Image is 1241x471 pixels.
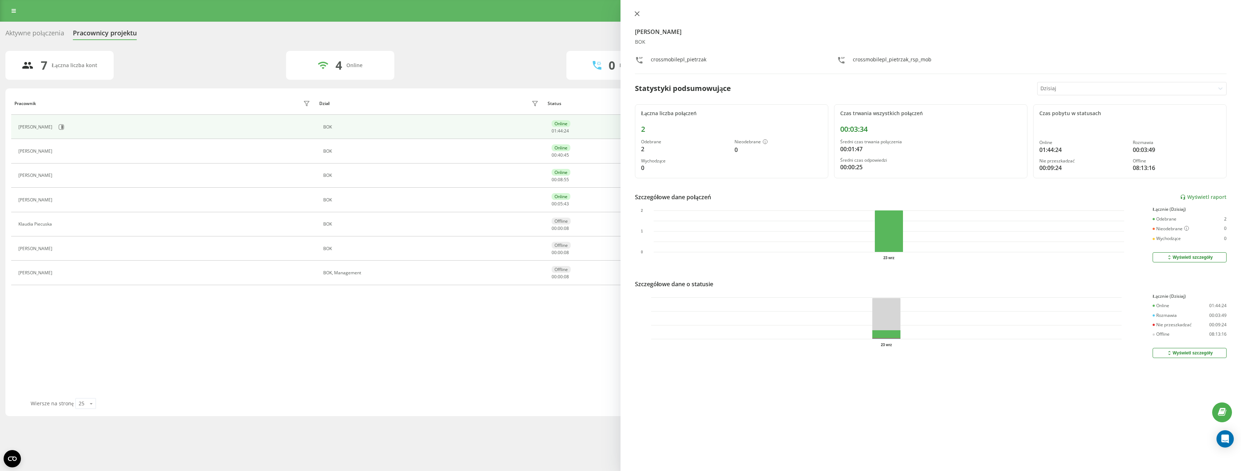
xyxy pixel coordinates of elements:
button: Open CMP widget [4,450,21,467]
div: Średni czas trwania połączenia [840,139,1021,144]
div: BOK [323,173,540,178]
div: Aktywne połączenia [5,29,64,40]
div: Pracownicy projektu [73,29,137,40]
div: BOK [635,39,1227,45]
div: 00:01:47 [840,145,1021,153]
span: 24 [564,128,569,134]
span: 08 [564,225,569,231]
div: 08:13:16 [1209,332,1227,337]
div: 00:03:49 [1133,145,1220,154]
span: 44 [558,128,563,134]
div: Wychodzące [1153,236,1181,241]
div: crossmobilepl_pietrzak [651,56,706,66]
div: [PERSON_NAME] [18,270,54,275]
text: 1 [641,229,643,233]
div: Łączna liczba połączeń [641,110,822,117]
span: 00 [558,249,563,256]
div: BOK [323,222,540,227]
div: BOK [323,197,540,202]
div: Rozmawia [1133,140,1220,145]
text: 23 wrz [881,343,892,347]
div: Offline [552,218,571,224]
text: 0 [641,250,643,254]
div: : : [552,250,569,255]
span: 55 [564,176,569,183]
div: Nieodebrane [734,139,822,145]
span: 08 [564,249,569,256]
span: Wiersze na stronę [31,400,74,407]
div: : : [552,177,569,182]
div: Online [552,193,570,200]
div: Odebrane [1153,217,1176,222]
div: 7 [41,58,47,72]
div: Szczegółowe dane o statusie [635,280,713,288]
span: 45 [564,152,569,158]
div: Wyświetl szczegóły [1166,350,1213,356]
h4: [PERSON_NAME] [635,27,1227,36]
span: 00 [552,201,557,207]
span: 08 [564,274,569,280]
div: 0 [1224,226,1227,232]
div: Offline [1153,332,1170,337]
button: Wyświetl szczegóły [1153,348,1227,358]
div: Statystyki podsumowujące [635,83,731,94]
div: Wychodzące [641,158,729,163]
div: Łącznie (Dzisiaj) [1153,294,1227,299]
span: 05 [558,201,563,207]
div: Offline [552,242,571,249]
div: Pracownik [14,101,36,106]
div: Szczegółowe dane połączeń [635,193,711,201]
div: 2 [1224,217,1227,222]
div: Online [1039,140,1127,145]
div: Średni czas odpowiedzi [840,158,1021,163]
div: 08:13:16 [1133,163,1220,172]
div: 0 [609,58,615,72]
div: [PERSON_NAME] [18,246,54,251]
div: Łącznie (Dzisiaj) [1153,207,1227,212]
div: [PERSON_NAME] [18,173,54,178]
text: 2 [641,209,643,213]
div: Nie przeszkadzać [1153,322,1192,327]
span: 00 [552,274,557,280]
div: 01:44:24 [1039,145,1127,154]
span: 08 [558,176,563,183]
div: 00:03:34 [840,125,1021,134]
div: Open Intercom Messenger [1216,430,1234,448]
div: 0 [734,145,822,154]
div: Czas trwania wszystkich połączeń [840,110,1021,117]
div: Offline [1133,158,1220,163]
div: crossmobilepl_pietrzak_rsp_mob [853,56,931,66]
div: Odebrane [641,139,729,144]
div: 01:44:24 [1209,303,1227,308]
div: : : [552,274,569,279]
span: 00 [558,274,563,280]
div: 2 [641,125,822,134]
div: 00:09:24 [1039,163,1127,172]
span: 01 [552,128,557,134]
div: Rozmawia [1153,313,1177,318]
span: 00 [552,176,557,183]
div: BOK [323,246,540,251]
span: 00 [552,152,557,158]
span: 00 [558,225,563,231]
div: Wyświetl szczegóły [1166,254,1213,260]
div: 2 [641,145,729,153]
button: Wyświetl szczegóły [1153,252,1227,262]
div: Offline [552,266,571,273]
div: : : [552,201,569,206]
div: 00:03:49 [1209,313,1227,318]
div: [PERSON_NAME] [18,125,54,130]
div: 0 [1224,236,1227,241]
div: Status [548,101,561,106]
div: Online [1153,303,1169,308]
div: : : [552,128,569,134]
div: 25 [79,400,84,407]
div: [PERSON_NAME] [18,197,54,202]
div: Czas pobytu w statusach [1039,110,1220,117]
span: 00 [552,225,557,231]
text: 23 wrz [883,256,895,260]
div: Rozmawiają [619,62,648,69]
div: Klaudia Piecuska [18,222,54,227]
div: Łączna liczba kont [52,62,97,69]
div: BOK [323,149,540,154]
